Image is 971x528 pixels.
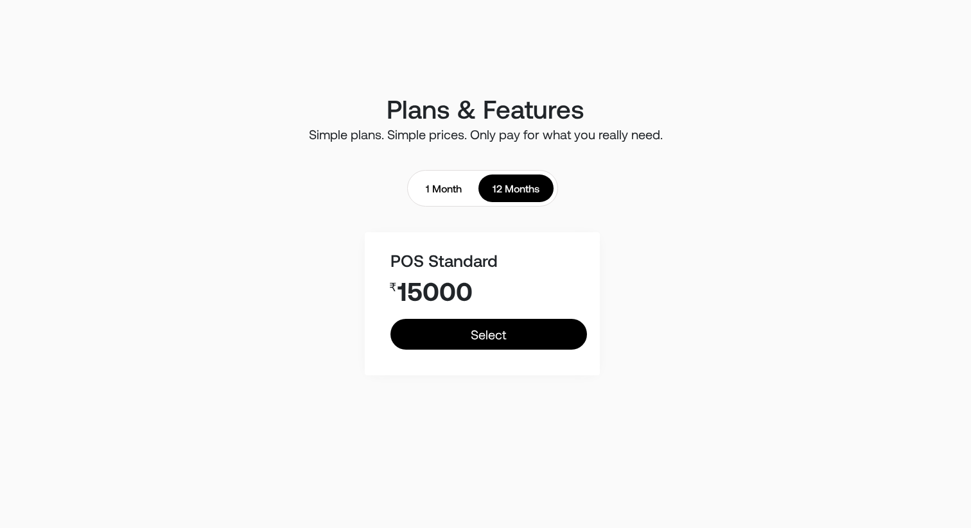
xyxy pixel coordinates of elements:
[143,129,828,140] p: Simple plans. Simple prices. Only pay for what you really need.
[390,250,586,270] h2: POS Standard
[412,175,476,202] a: 1 Month
[389,280,396,294] p: ₹
[390,275,586,306] h6: 15000
[143,93,828,124] h1: Plans & Features
[390,319,586,350] a: Select
[478,175,554,202] a: 12 Months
